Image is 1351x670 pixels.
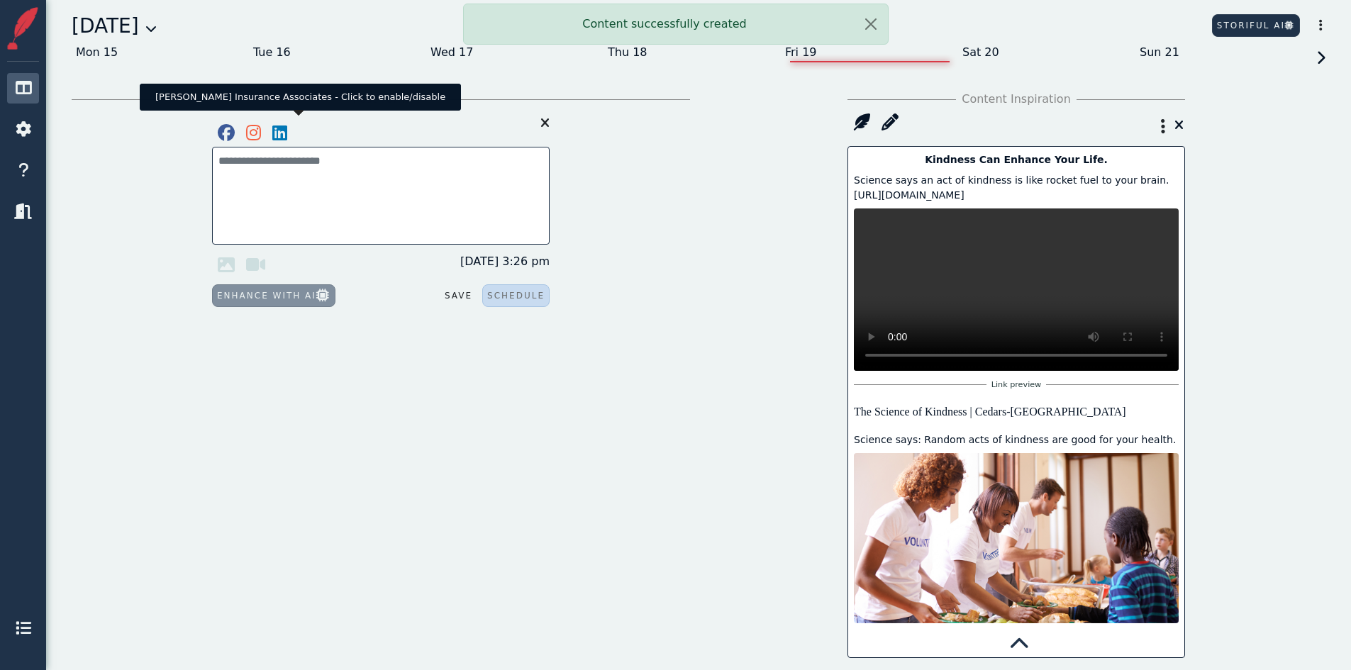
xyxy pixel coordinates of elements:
div: Kindness Can Enhance Your Life. [854,152,1179,167]
div: Content successfully created [463,4,889,45]
button: Close [854,4,888,44]
iframe: Chat [1291,606,1340,659]
div: Post Form [72,91,690,108]
span: Link preview [991,380,1042,389]
div: [DATE] [72,11,157,41]
div: Tue 16 [249,41,426,64]
div: Mon 15 [72,41,249,64]
div: Sun 21 [1135,41,1313,64]
span: [DATE] 3:26 pm [447,253,550,270]
button: Storiful AI [1212,14,1300,37]
div: Thu 18 [604,41,781,64]
div: Science says an act of kindness is like rocket fuel to your brain. [URL][DOMAIN_NAME] [854,173,1179,203]
div: Science says: Random acts of kindness are good for your health. [854,376,1179,629]
div: Sat 20 [958,41,1135,64]
div: Content Inspiration [847,91,1185,108]
div: Wed 17 [426,41,604,64]
img: Link [854,453,1179,623]
h6: The Science of Kindness | Cedars-[GEOGRAPHIC_DATA] [854,403,1179,421]
div: Fri 19 [781,41,958,64]
button: Save [440,285,477,306]
img: Storiful Square [1,7,44,50]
